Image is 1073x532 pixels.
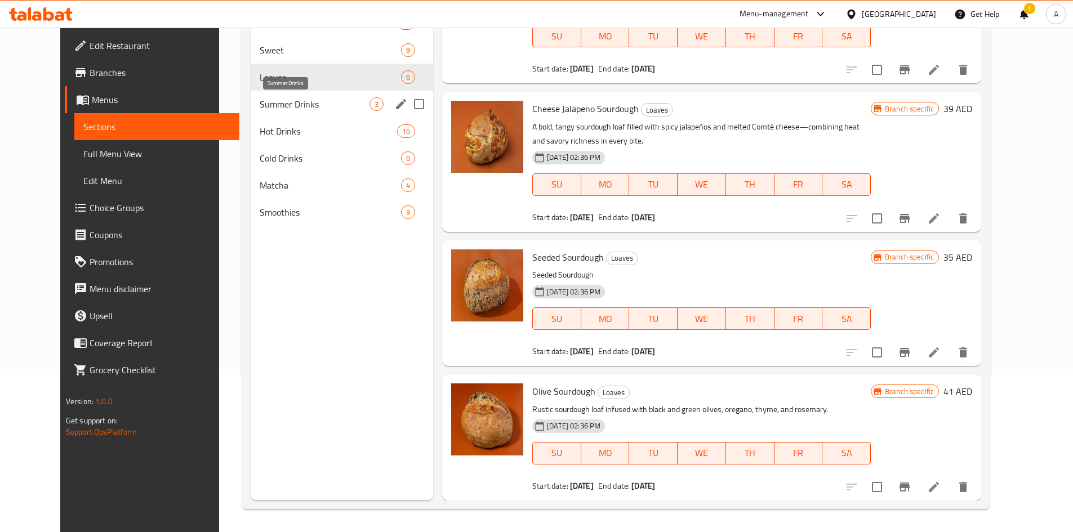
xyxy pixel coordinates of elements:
[65,86,239,113] a: Menus
[629,173,678,196] button: TU
[891,339,918,366] button: Branch-specific-item
[65,302,239,329] a: Upsell
[260,151,401,165] div: Cold Drinks
[401,43,415,57] div: items
[774,442,823,464] button: FR
[865,341,889,364] span: Select to update
[950,56,977,83] button: delete
[65,32,239,59] a: Edit Restaurant
[678,442,726,464] button: WE
[397,124,415,138] div: items
[779,445,818,461] span: FR
[731,176,770,193] span: TH
[943,383,972,399] h6: 41 AED
[822,307,871,330] button: SA
[90,255,230,269] span: Promotions
[83,174,230,187] span: Edit Menu
[65,59,239,86] a: Branches
[74,140,239,167] a: Full Menu View
[682,445,722,461] span: WE
[251,37,433,64] div: Sweet9
[251,199,433,226] div: Smoothies3
[678,173,726,196] button: WE
[532,307,581,330] button: SU
[402,45,415,56] span: 9
[402,153,415,164] span: 6
[537,28,577,44] span: SU
[678,25,726,47] button: WE
[532,403,871,417] p: Rustic sourdough loaf infused with black and green olives, oregano, thyme, and rosemary.
[393,96,409,113] button: edit
[586,28,625,44] span: MO
[451,101,523,173] img: Cheese Jalapeno Sourdough
[90,201,230,214] span: Choice Groups
[731,311,770,327] span: TH
[537,311,577,327] span: SU
[532,173,581,196] button: SU
[631,210,655,225] b: [DATE]
[629,442,678,464] button: TU
[401,151,415,165] div: items
[65,194,239,221] a: Choice Groups
[581,307,630,330] button: MO
[865,207,889,230] span: Select to update
[634,28,673,44] span: TU
[726,442,774,464] button: TH
[90,309,230,323] span: Upsell
[827,445,866,461] span: SA
[90,39,230,52] span: Edit Restaurant
[401,205,415,219] div: items
[927,346,941,359] a: Edit menu item
[598,479,630,493] span: End date:
[827,28,866,44] span: SA
[586,176,625,193] span: MO
[90,282,230,296] span: Menu disclaimer
[865,475,889,499] span: Select to update
[891,205,918,232] button: Branch-specific-item
[581,25,630,47] button: MO
[451,383,523,455] img: Olive Sourdough
[1054,8,1058,20] span: A
[66,424,137,439] a: Support.OpsPlatform
[251,64,433,91] div: Loaves6
[65,356,239,383] a: Grocery Checklist
[570,210,594,225] b: [DATE]
[641,103,673,117] div: Loaves
[629,25,678,47] button: TU
[532,442,581,464] button: SU
[260,97,369,111] span: Summer Drinks
[927,212,941,225] a: Edit menu item
[83,147,230,160] span: Full Menu View
[943,249,972,265] h6: 35 AED
[774,25,823,47] button: FR
[532,344,568,359] span: Start date:
[822,442,871,464] button: SA
[95,394,113,409] span: 1.0.0
[731,28,770,44] span: TH
[74,113,239,140] a: Sections
[642,104,673,117] span: Loaves
[370,99,383,110] span: 3
[66,394,94,409] span: Version:
[542,152,605,163] span: [DATE] 02:36 PM
[65,329,239,356] a: Coverage Report
[65,248,239,275] a: Promotions
[779,176,818,193] span: FR
[731,445,770,461] span: TH
[260,124,397,138] span: Hot Drinks
[260,205,401,219] div: Smoothies
[891,473,918,500] button: Branch-specific-item
[678,307,726,330] button: WE
[950,205,977,232] button: delete
[251,118,433,145] div: Hot Drinks16
[598,386,630,399] div: Loaves
[822,173,871,196] button: SA
[537,445,577,461] span: SU
[631,479,655,493] b: [DATE]
[880,386,938,397] span: Branch specific
[634,176,673,193] span: TU
[451,249,523,321] img: Seeded Sourdough
[369,97,384,111] div: items
[532,249,604,266] span: Seeded Sourdough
